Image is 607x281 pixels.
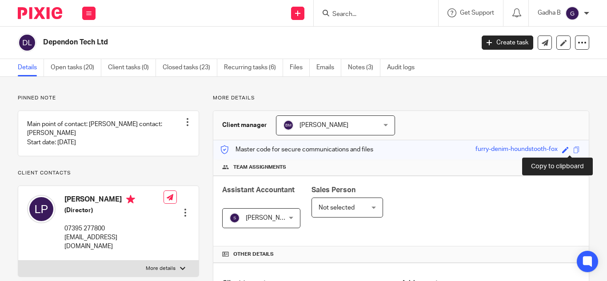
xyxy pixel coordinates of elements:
[18,170,199,177] p: Client contacts
[233,164,286,171] span: Team assignments
[229,213,240,223] img: svg%3E
[220,145,373,154] p: Master code for secure communications and files
[108,59,156,76] a: Client tasks (0)
[64,195,164,206] h4: [PERSON_NAME]
[475,145,558,155] div: furry-denim-houndstooth-fox
[565,6,579,20] img: svg%3E
[319,205,355,211] span: Not selected
[300,122,348,128] span: [PERSON_NAME]
[222,121,267,130] h3: Client manager
[224,59,283,76] a: Recurring tasks (6)
[316,59,341,76] a: Emails
[290,59,310,76] a: Files
[64,233,164,251] p: [EMAIL_ADDRESS][DOMAIN_NAME]
[146,265,176,272] p: More details
[51,59,101,76] a: Open tasks (20)
[538,8,561,17] p: Gadha B
[213,95,589,102] p: More details
[18,7,62,19] img: Pixie
[43,38,383,47] h2: Dependon Tech Ltd
[27,195,56,223] img: svg%3E
[246,215,300,221] span: [PERSON_NAME] B
[18,33,36,52] img: svg%3E
[222,186,295,194] span: Assistant Accountant
[18,95,199,102] p: Pinned note
[331,11,411,19] input: Search
[233,251,274,258] span: Other details
[283,120,294,131] img: svg%3E
[163,59,217,76] a: Closed tasks (23)
[460,10,494,16] span: Get Support
[18,59,44,76] a: Details
[387,59,421,76] a: Audit logs
[126,195,135,204] i: Primary
[64,206,164,215] h5: (Director)
[64,224,164,233] p: 07395 277800
[311,186,355,194] span: Sales Person
[348,59,380,76] a: Notes (3)
[482,36,533,50] a: Create task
